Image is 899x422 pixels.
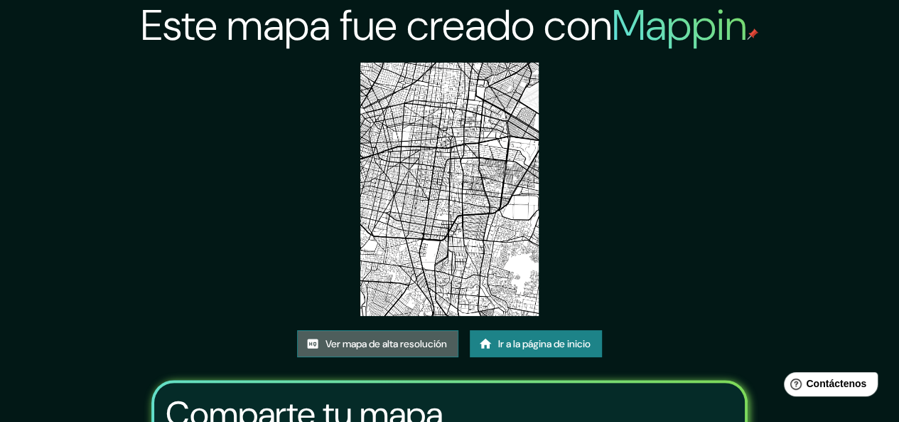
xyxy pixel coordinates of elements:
a: Ir a la página de inicio [470,330,602,357]
font: Ver mapa de alta resolución [325,337,447,350]
font: Ir a la página de inicio [498,337,591,350]
img: pin de mapeo [747,28,758,40]
iframe: Lanzador de widgets de ayuda [773,366,883,406]
img: created-map [360,63,539,316]
a: Ver mapa de alta resolución [297,330,458,357]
